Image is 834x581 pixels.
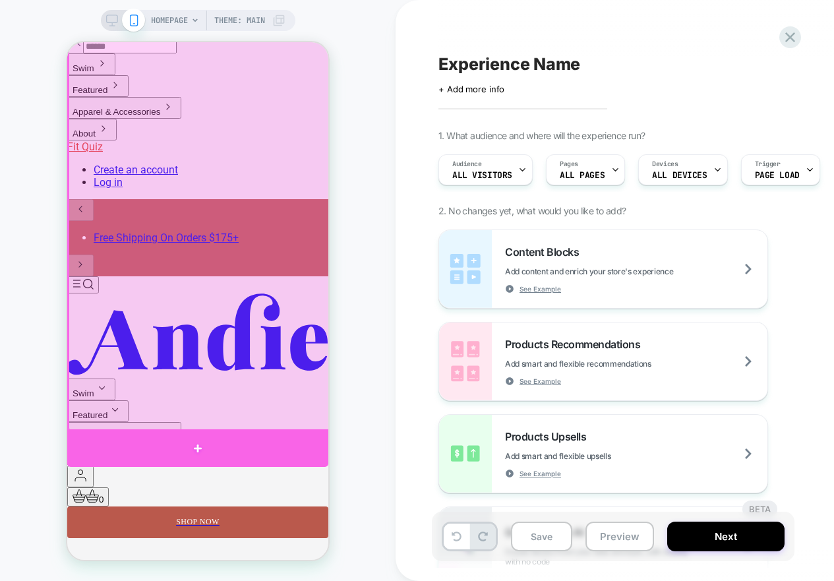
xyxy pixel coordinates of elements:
[755,171,800,180] span: Page Load
[151,10,188,31] span: HOMEPAGE
[505,266,739,276] span: Add content and enrich your store's experience
[505,359,717,369] span: Add smart and flexible recommendations
[585,522,654,551] button: Preview
[560,160,578,169] span: Pages
[755,160,781,169] span: Trigger
[438,205,626,216] span: 2. No changes yet, what would you like to add?
[452,171,512,180] span: All Visitors
[652,171,707,180] span: ALL DEVICES
[520,284,561,293] span: See Example
[511,522,572,551] button: Save
[505,451,676,461] span: Add smart and flexible upsells
[667,522,785,551] button: Next
[520,469,561,478] span: See Example
[32,452,36,462] span: 0
[652,160,678,169] span: Devices
[438,130,645,141] span: 1. What audience and where will the experience run?
[505,338,647,351] span: Products Recommendations
[452,160,482,169] span: Audience
[560,171,605,180] span: ALL PAGES
[214,10,265,31] span: Theme: MAIN
[505,245,585,259] span: Content Blocks
[520,377,561,386] span: See Example
[505,430,593,443] span: Products Upsells
[438,84,504,94] span: + Add more info
[742,501,777,518] div: BETA
[438,54,580,74] span: Experience Name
